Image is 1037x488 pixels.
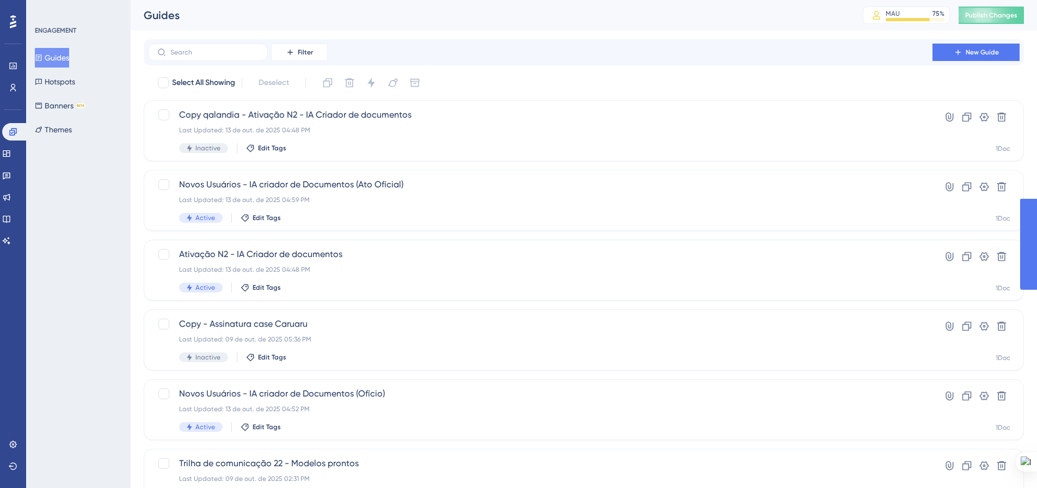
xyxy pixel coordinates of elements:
div: 1Doc [996,423,1010,432]
span: Edit Tags [258,144,286,152]
span: Inactive [195,353,220,362]
div: 1Doc [996,144,1010,153]
span: New Guide [966,48,999,57]
div: Last Updated: 13 de out. de 2025 04:52 PM [179,405,901,413]
div: Guides [144,8,836,23]
span: Edit Tags [253,283,281,292]
div: ENGAGEMENT [35,26,76,35]
button: New Guide [932,44,1020,61]
button: Edit Tags [241,423,281,431]
div: 75 % [932,9,944,18]
span: Copy - Assinatura case Caruaru [179,318,901,331]
button: Guides [35,48,69,68]
span: Deselect [259,76,289,89]
span: Filter [298,48,313,57]
span: Publish Changes [965,11,1017,20]
span: Select All Showing [172,76,235,89]
span: Copy qalandia - Ativação N2 - IA Criador de documentos [179,108,901,121]
button: Themes [35,120,72,139]
input: Search [170,48,259,56]
span: Active [195,283,215,292]
button: Deselect [249,73,299,93]
div: Last Updated: 13 de out. de 2025 04:59 PM [179,196,901,204]
span: Edit Tags [253,423,281,431]
button: Filter [272,44,327,61]
span: Novos Usuários - IA criador de Documentos (Ofício) [179,387,901,400]
button: Hotspots [35,72,75,91]
span: Trilha de comunicação 22 - Modelos prontos [179,457,901,470]
div: Last Updated: 09 de out. de 2025 05:36 PM [179,335,901,344]
button: Edit Tags [241,283,281,292]
div: 1Doc [996,353,1010,362]
iframe: UserGuiding AI Assistant Launcher [991,445,1024,478]
button: Publish Changes [959,7,1024,24]
div: BETA [76,103,85,108]
button: Edit Tags [246,144,286,152]
span: Edit Tags [253,213,281,222]
button: Edit Tags [246,353,286,362]
div: Last Updated: 13 de out. de 2025 04:48 PM [179,265,901,274]
span: Inactive [195,144,220,152]
div: MAU [886,9,900,18]
div: Last Updated: 09 de out. de 2025 02:31 PM [179,474,901,483]
span: Edit Tags [258,353,286,362]
div: 1Doc [996,214,1010,223]
div: 1Doc [996,284,1010,292]
span: Active [195,213,215,222]
button: BannersBETA [35,96,85,115]
span: Novos Usuários - IA criador de Documentos (Ato Ofícial) [179,178,901,191]
span: Ativação N2 - IA Criador de documentos [179,248,901,261]
button: Edit Tags [241,213,281,222]
div: Last Updated: 13 de out. de 2025 04:48 PM [179,126,901,135]
span: Active [195,423,215,431]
